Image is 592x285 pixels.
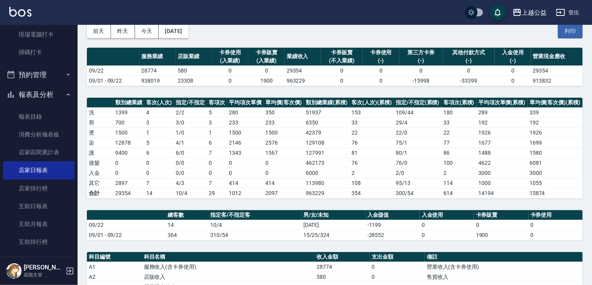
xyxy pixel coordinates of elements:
td: 6 [144,148,174,158]
td: 0 [321,66,363,76]
a: 互助排行榜 [3,233,74,251]
td: 1488 [476,148,528,158]
td: 剪 [87,117,113,128]
td: 6350 [304,117,350,128]
td: 22 [350,128,394,138]
td: 0 [528,230,583,240]
td: 129108 [304,138,350,148]
div: (-) [445,57,493,65]
td: 913832 [531,76,583,86]
img: Logo [9,7,31,17]
td: 15874 [528,188,583,198]
td: 0 [144,158,174,168]
td: 護 [87,148,113,158]
button: 昨天 [111,24,135,38]
td: 0 [227,158,263,168]
td: 1 [144,128,174,138]
td: 0 [528,220,583,230]
td: A2 [87,272,142,282]
td: 109 / 44 [394,107,441,117]
a: 互助點數明細 [3,251,74,269]
td: 3000 [528,168,583,178]
td: 2 [350,168,394,178]
td: 3 [144,117,174,128]
td: 6 [207,138,227,148]
td: 153 [350,107,394,117]
td: 燙 [87,128,113,138]
td: 614 [441,188,476,198]
td: 洗 [87,107,113,117]
div: (-) [401,57,441,65]
td: 1677 [476,138,528,148]
td: 4 / 3 [174,178,207,188]
td: 963229 [304,188,350,198]
button: 登出 [553,5,583,20]
td: 6000 [304,168,350,178]
td: 938019 [140,76,176,86]
th: 客次(人次) [144,98,174,108]
td: 1055 [528,178,583,188]
div: 卡券販賣 [323,48,361,57]
td: 29 [207,188,227,198]
td: 售貨收入 [425,272,583,282]
td: 1500 [113,128,144,138]
th: 科目名稱 [142,252,315,262]
td: 7 [207,178,227,188]
td: 81 [350,148,394,158]
td: 2897 [113,178,144,188]
td: 1926 [476,128,528,138]
td: 1000 [476,178,528,188]
div: 入金使用 [497,48,529,57]
td: 22 [441,128,476,138]
a: 店家日報表 [3,161,74,179]
h5: [PERSON_NAME] [24,264,63,271]
div: 其他付款方式 [445,48,493,57]
table: a dense table [87,210,583,240]
th: 店販業績 [176,48,212,66]
td: 22 / 0 [394,128,441,138]
td: 76 [350,138,394,148]
td: 0 [495,66,531,76]
td: 服務收入(含卡券使用) [142,262,315,272]
td: 310/54 [208,230,301,240]
button: 報表及分析 [3,85,74,105]
td: 33 [441,117,476,128]
button: 今天 [135,24,159,38]
a: 掃碼打卡 [3,43,74,61]
td: 0 [399,66,443,76]
td: 700 [113,117,144,128]
td: -28552 [365,230,420,240]
td: 3000 [476,168,528,178]
td: 1500 [263,128,304,138]
td: 營業收入(含卡券使用) [425,262,583,272]
td: 29354 [531,66,583,76]
th: 卡券使用 [528,210,583,220]
div: (不入業績) [323,57,361,65]
td: 233 [227,117,263,128]
td: -1199 [365,220,420,230]
th: 男/女/未知 [301,210,365,220]
td: 2 / 0 [394,168,441,178]
td: 12878 [113,138,144,148]
td: 0 [420,220,474,230]
td: 33 [350,117,394,128]
td: 2 / 2 [174,107,207,117]
td: 0 [227,168,263,178]
td: 0 / 0 [174,158,207,168]
td: 10/4 [208,220,301,230]
th: 入金儲值 [365,210,420,220]
a: 現場電腦打卡 [3,26,74,43]
td: 2146 [227,138,263,148]
td: 0 [248,66,285,76]
th: 營業現金應收 [531,48,583,66]
div: 卡券使用 [214,48,247,57]
th: 入金使用 [420,210,474,220]
td: 14 [144,188,174,198]
a: 店家排行榜 [3,180,74,197]
td: 963229 [285,76,321,86]
td: 108 [350,178,394,188]
td: 7 [207,148,227,158]
td: 合計 [87,188,113,198]
button: 上越公益 [509,5,550,21]
td: 14 [166,220,208,230]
